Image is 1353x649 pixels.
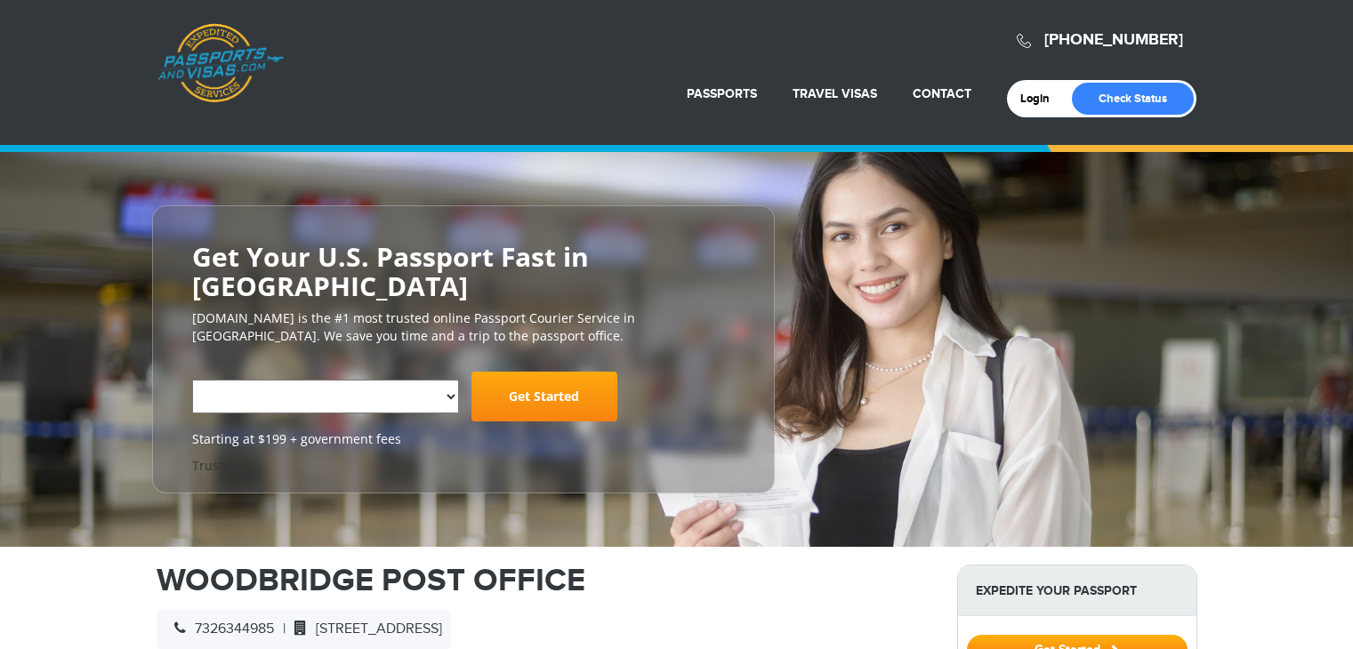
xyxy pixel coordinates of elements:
[165,621,274,637] span: 7326344985
[192,430,735,448] span: Starting at $199 + government fees
[913,86,971,101] a: Contact
[192,242,735,300] h2: Get Your U.S. Passport Fast in [GEOGRAPHIC_DATA]
[157,565,930,597] h1: WOODBRIDGE POST OFFICE
[793,86,877,101] a: Travel Visas
[471,372,617,421] a: Get Started
[192,457,250,474] a: Trustpilot
[687,86,757,101] a: Passports
[1044,30,1183,50] a: [PHONE_NUMBER]
[1020,92,1062,106] a: Login
[958,565,1196,616] strong: Expedite Your Passport
[286,621,442,637] span: [STREET_ADDRESS]
[157,23,284,103] a: Passports & [DOMAIN_NAME]
[192,309,735,345] p: [DOMAIN_NAME] is the #1 most trusted online Passport Courier Service in [GEOGRAPHIC_DATA]. We sav...
[157,610,451,649] div: |
[1072,83,1194,115] a: Check Status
